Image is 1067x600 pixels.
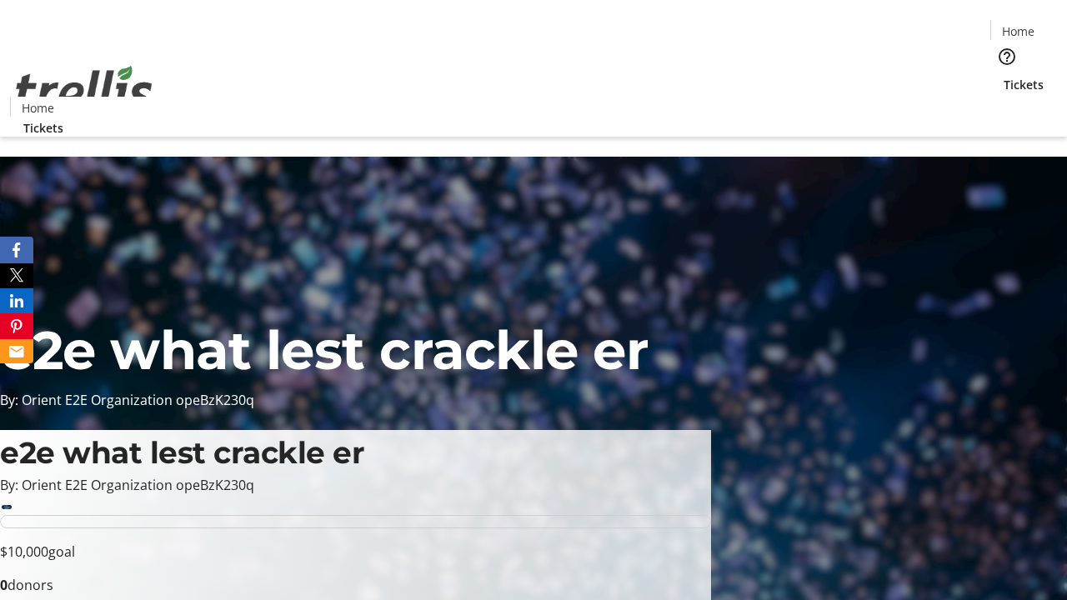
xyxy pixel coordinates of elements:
span: Tickets [1004,76,1044,93]
button: Help [990,40,1024,73]
a: Home [991,22,1044,40]
span: Home [1002,22,1034,40]
a: Tickets [990,76,1057,93]
img: Orient E2E Organization opeBzK230q's Logo [10,47,158,131]
a: Tickets [10,119,77,137]
button: Cart [990,93,1024,127]
span: Home [22,99,54,117]
span: Tickets [23,119,63,137]
a: Home [11,99,64,117]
